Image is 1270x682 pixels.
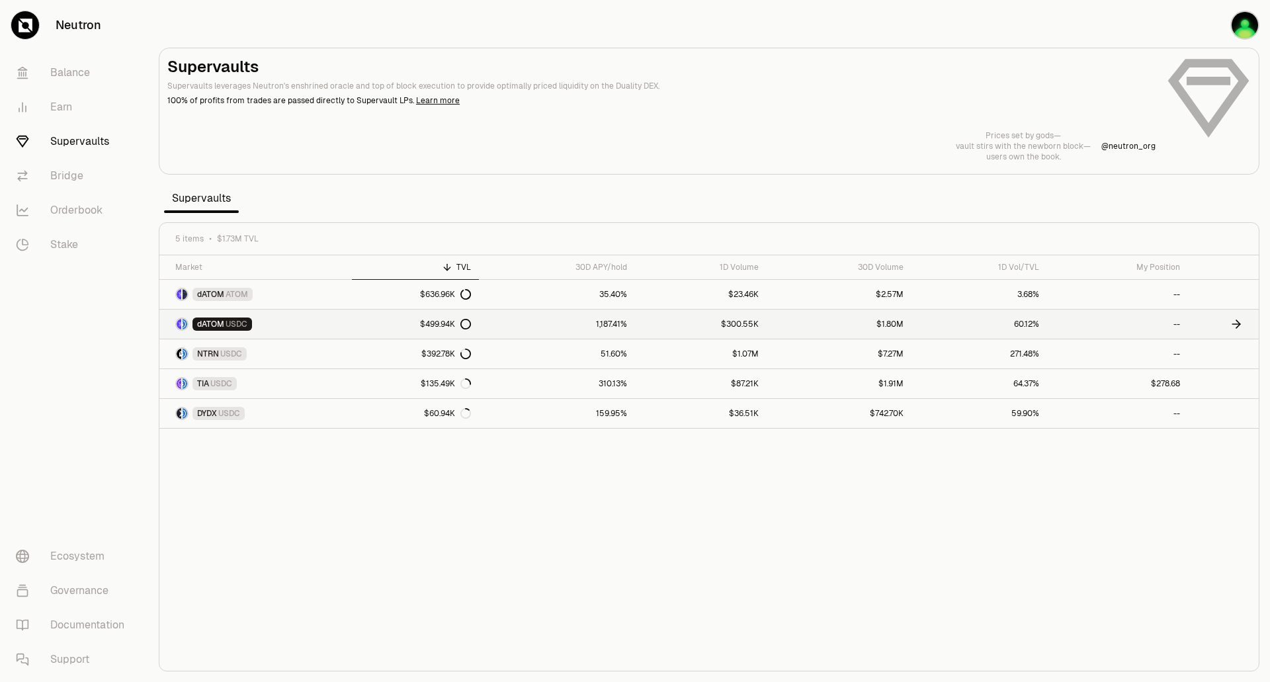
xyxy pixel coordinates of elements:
[635,280,767,309] a: $23.46K
[218,408,240,419] span: USDC
[167,80,1156,92] p: Supervaults leverages Neutron's enshrined oracle and top of block execution to provide optimally ...
[167,56,1156,77] h2: Supervaults
[5,228,143,262] a: Stake
[197,349,219,359] span: NTRN
[421,378,471,389] div: $135.49K
[767,369,911,398] a: $1.91M
[183,349,187,359] img: USDC Logo
[5,159,143,193] a: Bridge
[183,289,187,300] img: ATOM Logo
[1047,369,1188,398] a: $278.68
[1047,399,1188,428] a: --
[911,310,1047,339] a: 60.12%
[421,349,471,359] div: $392.78K
[352,280,479,309] a: $636.96K
[352,369,479,398] a: $135.49K
[956,130,1091,162] a: Prices set by gods—vault stirs with the newborn block—users own the book.
[635,399,767,428] a: $36.51K
[1055,262,1180,273] div: My Position
[352,310,479,339] a: $499.94K
[919,262,1039,273] div: 1D Vol/TVL
[767,339,911,368] a: $7.27M
[167,95,1156,107] p: 100% of profits from trades are passed directly to Supervault LPs.
[197,378,209,389] span: TIA
[5,90,143,124] a: Earn
[183,378,187,389] img: USDC Logo
[479,310,635,339] a: 1,187.41%
[197,289,224,300] span: dATOM
[911,339,1047,368] a: 271.48%
[767,399,911,428] a: $742.70K
[159,339,352,368] a: NTRN LogoUSDC LogoNTRNUSDC
[210,378,232,389] span: USDC
[197,408,217,419] span: DYDX
[177,319,181,329] img: dATOM Logo
[159,399,352,428] a: DYDX LogoUSDC LogoDYDXUSDC
[479,280,635,309] a: 35.40%
[159,369,352,398] a: TIA LogoUSDC LogoTIAUSDC
[183,408,187,419] img: USDC Logo
[177,289,181,300] img: dATOM Logo
[767,310,911,339] a: $1.80M
[775,262,904,273] div: 30D Volume
[360,262,471,273] div: TVL
[220,349,242,359] span: USDC
[175,234,204,244] span: 5 items
[5,608,143,642] a: Documentation
[479,339,635,368] a: 51.60%
[352,339,479,368] a: $392.78K
[177,378,181,389] img: TIA Logo
[5,56,143,90] a: Balance
[217,234,259,244] span: $1.73M TVL
[5,642,143,677] a: Support
[911,280,1047,309] a: 3.68%
[1047,339,1188,368] a: --
[175,262,344,273] div: Market
[1101,141,1156,151] p: @ neutron_org
[183,319,187,329] img: USDC Logo
[420,289,471,300] div: $636.96K
[635,339,767,368] a: $1.07M
[159,310,352,339] a: dATOM LogoUSDC LogodATOMUSDC
[767,280,911,309] a: $2.57M
[164,185,239,212] span: Supervaults
[911,369,1047,398] a: 64.37%
[487,262,627,273] div: 30D APY/hold
[956,130,1091,141] p: Prices set by gods—
[1047,280,1188,309] a: --
[226,319,247,329] span: USDC
[177,349,181,359] img: NTRN Logo
[5,574,143,608] a: Governance
[5,193,143,228] a: Orderbook
[5,124,143,159] a: Supervaults
[416,95,460,106] a: Learn more
[424,408,471,419] div: $60.94K
[159,280,352,309] a: dATOM LogoATOM LogodATOMATOM
[911,399,1047,428] a: 59.90%
[479,399,635,428] a: 159.95%
[635,369,767,398] a: $87.21K
[5,539,143,574] a: Ecosystem
[643,262,759,273] div: 1D Volume
[226,289,248,300] span: ATOM
[479,369,635,398] a: 310.13%
[635,310,767,339] a: $300.55K
[352,399,479,428] a: $60.94K
[956,141,1091,151] p: vault stirs with the newborn block—
[1230,11,1259,40] img: Antoine BdV (ATOM)
[197,319,224,329] span: dATOM
[1101,141,1156,151] a: @neutron_org
[177,408,181,419] img: DYDX Logo
[956,151,1091,162] p: users own the book.
[420,319,471,329] div: $499.94K
[1047,310,1188,339] a: --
